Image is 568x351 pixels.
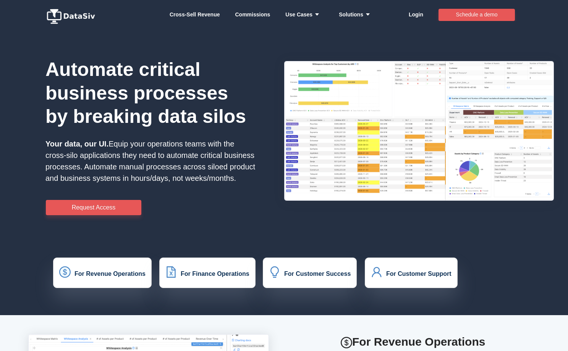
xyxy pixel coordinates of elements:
button: icon: userFor Customer Support [365,258,458,288]
button: icon: file-excelFor Finance Operations [159,258,256,288]
strong: Use Cases [285,11,324,18]
a: Commissions [235,3,270,26]
a: Whitespace [170,3,220,26]
h1: Automate critical business processes by breaking data silos [45,58,256,129]
a: Login [409,3,423,26]
a: icon: file-excelFor Finance Operations [165,271,249,278]
h2: For Revenue Operations [341,334,539,350]
i: icon: dollar [341,337,352,348]
button: icon: dollarFor Revenue Operations [53,258,152,288]
a: icon: userFor Customer Support [371,271,451,278]
a: icon: bulbFor Customer Success [269,271,351,278]
strong: Solutions [339,11,374,18]
i: icon: caret-down [363,12,371,17]
img: logo [45,9,99,24]
strong: Your data, our UI. [45,140,108,148]
a: icon: dollarFor Revenue Operations [59,271,146,278]
img: HxQKbKb.png [284,61,554,201]
i: icon: caret-down [312,12,320,17]
button: Request Access [46,200,141,215]
button: icon: bulbFor Customer Success [263,258,357,288]
span: Equip your operations teams with the cross-silo applications they need to automate critical busin... [45,140,255,182]
button: Schedule a demo [439,9,515,21]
